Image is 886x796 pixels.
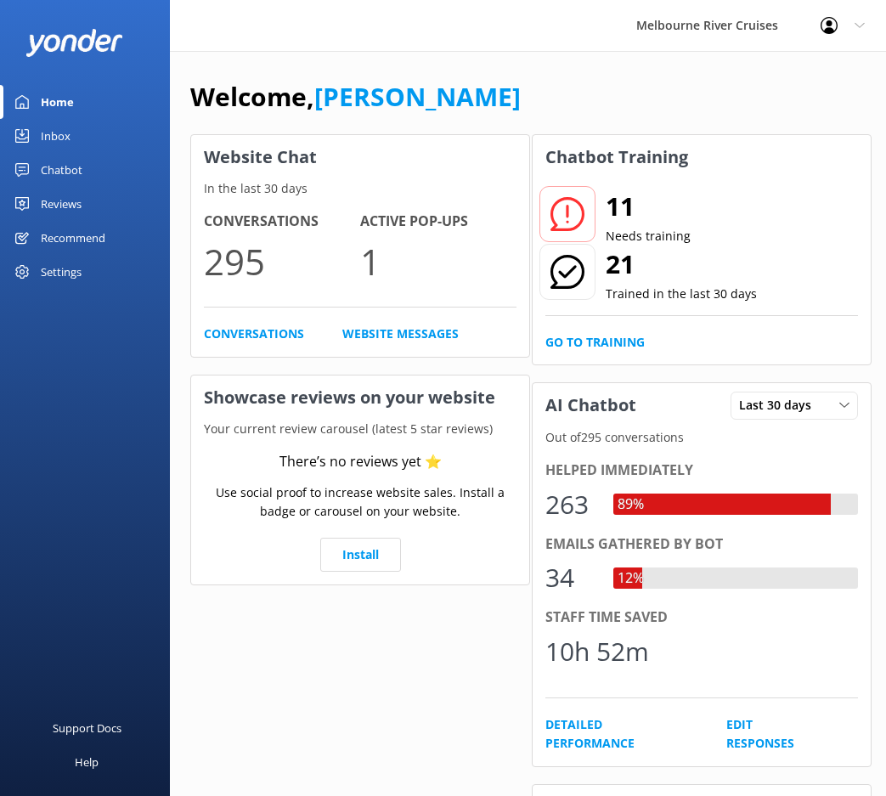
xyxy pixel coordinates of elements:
[41,119,71,153] div: Inbox
[545,631,649,672] div: 10h 52m
[191,375,529,420] h3: Showcase reviews on your website
[191,179,529,198] p: In the last 30 days
[41,187,82,221] div: Reviews
[545,533,858,556] div: Emails gathered by bot
[342,325,459,343] a: Website Messages
[314,79,521,114] a: [PERSON_NAME]
[606,285,757,303] p: Trained in the last 30 days
[606,244,757,285] h2: 21
[545,607,858,629] div: Staff time saved
[320,538,401,572] a: Install
[204,211,360,233] h4: Conversations
[41,85,74,119] div: Home
[613,494,648,516] div: 89%
[191,420,529,438] p: Your current review carousel (latest 5 star reviews)
[279,451,442,473] div: There’s no reviews yet ⭐
[613,567,648,590] div: 12%
[545,715,688,754] a: Detailed Performance
[53,711,121,745] div: Support Docs
[190,76,521,117] h1: Welcome,
[75,745,99,779] div: Help
[545,484,596,525] div: 263
[204,483,516,522] p: Use social proof to increase website sales. Install a badge or carousel on your website.
[191,135,529,179] h3: Website Chat
[25,29,123,57] img: yonder-white-logo.png
[204,233,360,290] p: 295
[726,715,820,754] a: Edit Responses
[545,333,645,352] a: Go to Training
[41,153,82,187] div: Chatbot
[545,557,596,598] div: 34
[41,255,82,289] div: Settings
[360,211,516,233] h4: Active Pop-ups
[204,325,304,343] a: Conversations
[533,428,871,447] p: Out of 295 conversations
[739,396,821,415] span: Last 30 days
[533,135,701,179] h3: Chatbot Training
[606,186,691,227] h2: 11
[41,221,105,255] div: Recommend
[533,383,649,427] h3: AI Chatbot
[545,460,858,482] div: Helped immediately
[606,227,691,246] p: Needs training
[360,233,516,290] p: 1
